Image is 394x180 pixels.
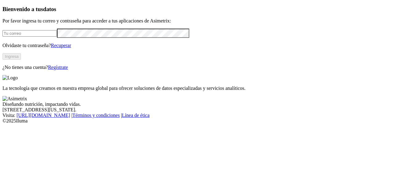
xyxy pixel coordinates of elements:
[72,113,120,118] a: Términos y condiciones
[43,6,56,12] span: datos
[122,113,150,118] a: Línea de ética
[2,6,392,13] h3: Bienvenido a tus
[2,18,392,24] p: Por favor ingresa tu correo y contraseña para acceder a tus aplicaciones de Asimetrix:
[2,53,21,60] button: Ingresa
[17,113,70,118] a: [URL][DOMAIN_NAME]
[2,102,392,107] div: Diseñando nutrición, impactando vidas.
[48,65,68,70] a: Regístrate
[2,86,392,91] p: La tecnología que creamos en nuestra empresa global para ofrecer soluciones de datos especializad...
[2,75,18,81] img: Logo
[51,43,71,48] a: Recuperar
[2,65,392,70] p: ¿No tienes una cuenta?
[2,118,392,124] div: © 2025 Iluma
[2,113,392,118] div: Visita : | |
[2,43,392,48] p: Olvidaste tu contraseña?
[2,96,27,102] img: Asimetrix
[2,30,57,37] input: Tu correo
[2,107,392,113] div: [STREET_ADDRESS][US_STATE].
